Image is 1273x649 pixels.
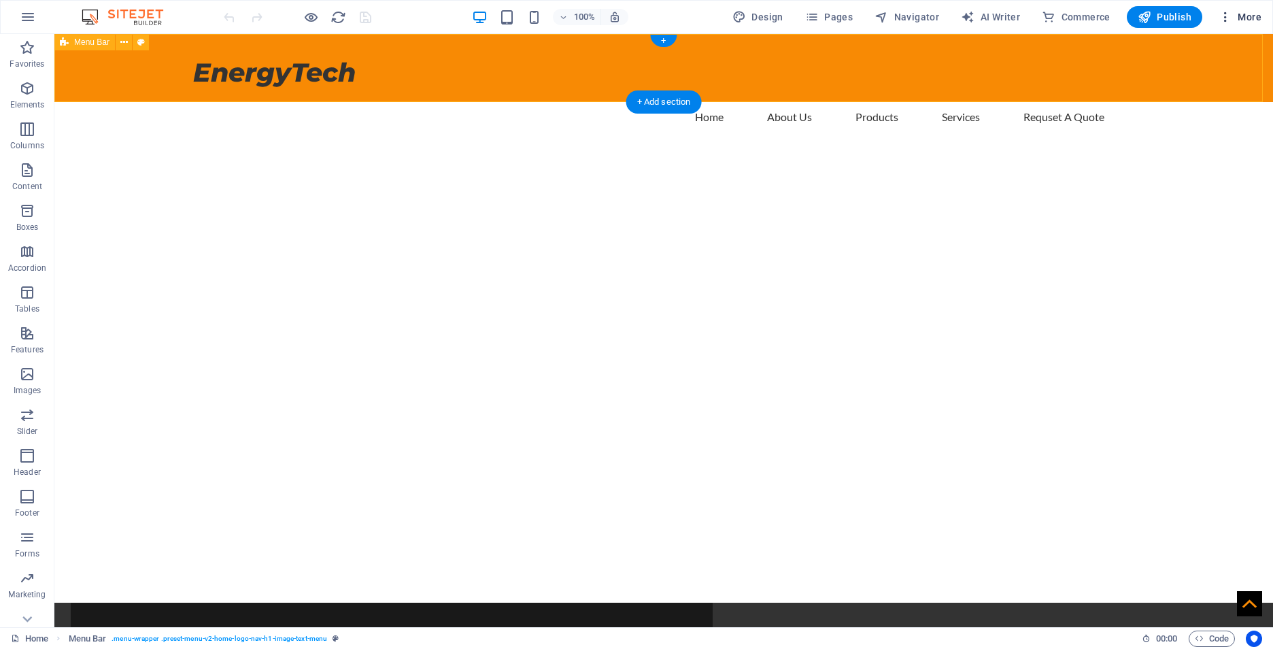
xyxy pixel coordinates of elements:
[16,222,39,233] p: Boxes
[1042,10,1110,24] span: Commerce
[1036,6,1116,28] button: Commerce
[1142,631,1178,647] h6: Session time
[14,385,41,396] p: Images
[15,507,39,518] p: Footer
[961,10,1020,24] span: AI Writer
[626,90,702,114] div: + Add section
[875,10,939,24] span: Navigator
[1246,631,1262,647] button: Usercentrics
[1138,10,1191,24] span: Publish
[11,631,48,647] a: Click to cancel selection. Double-click to open Pages
[1166,633,1168,644] span: :
[8,263,46,273] p: Accordion
[727,6,789,28] div: Design (Ctrl+Alt+Y)
[8,589,46,600] p: Marketing
[800,6,858,28] button: Pages
[14,467,41,478] p: Header
[74,38,109,46] span: Menu Bar
[330,10,346,25] i: Reload page
[1213,6,1267,28] button: More
[1219,10,1261,24] span: More
[78,9,180,25] img: Editor Logo
[1127,6,1202,28] button: Publish
[732,10,783,24] span: Design
[69,631,107,647] span: Click to select. Double-click to edit
[727,6,789,28] button: Design
[1156,631,1177,647] span: 00 00
[650,35,677,47] div: +
[869,6,945,28] button: Navigator
[1195,631,1229,647] span: Code
[1189,631,1235,647] button: Code
[12,181,42,192] p: Content
[330,9,346,25] button: reload
[11,344,44,355] p: Features
[553,9,601,25] button: 100%
[303,9,319,25] button: Click here to leave preview mode and continue editing
[112,631,327,647] span: . menu-wrapper .preset-menu-v2-home-logo-nav-h1-image-text-menu
[609,11,621,23] i: On resize automatically adjust zoom level to fit chosen device.
[15,303,39,314] p: Tables
[10,59,44,69] p: Favorites
[69,631,339,647] nav: breadcrumb
[333,635,339,642] i: This element is a customizable preset
[10,140,44,151] p: Columns
[10,99,45,110] p: Elements
[805,10,853,24] span: Pages
[573,9,595,25] h6: 100%
[17,426,38,437] p: Slider
[15,548,39,559] p: Forms
[955,6,1025,28] button: AI Writer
